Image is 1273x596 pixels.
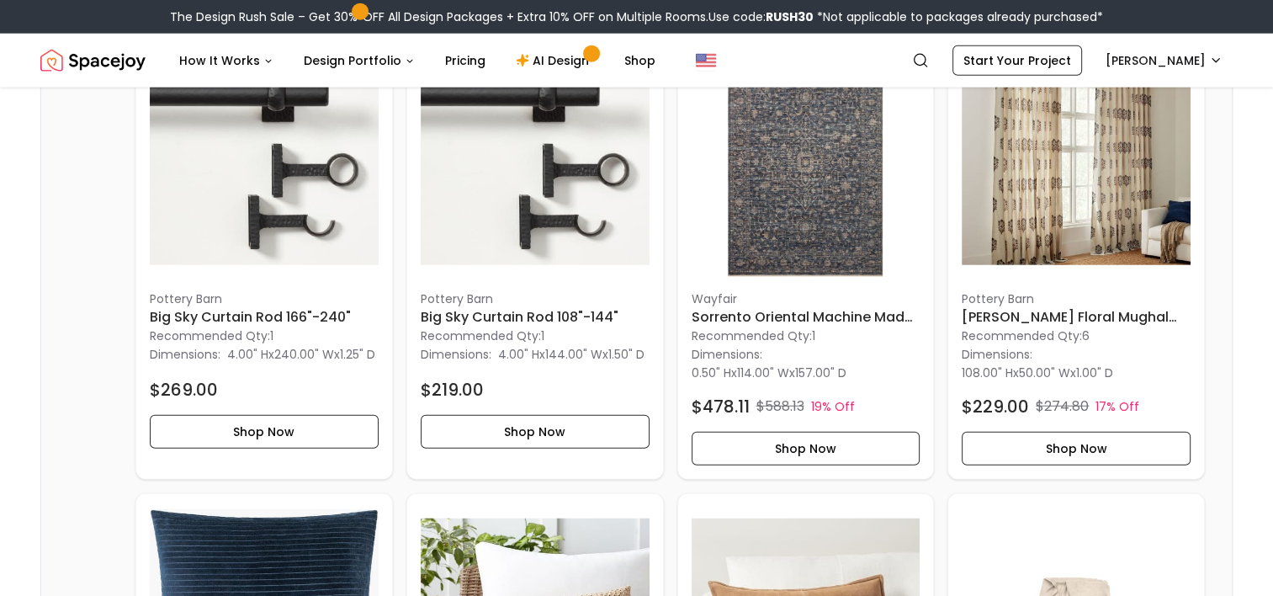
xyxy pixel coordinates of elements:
[1076,365,1113,381] span: 1.00" D
[692,365,731,381] span: 0.50" H
[432,44,499,77] a: Pricing
[696,51,716,71] img: United States
[421,415,650,449] button: Shop Now
[1095,398,1139,415] p: 17% Off
[498,346,644,363] p: x x
[962,48,1191,277] img: Elinor Floral Mughal Linen Cotton Curtain-108" image
[692,344,762,365] p: Dimensions:
[150,307,379,327] h6: Big Sky Curtain Rod 166"-240"
[766,8,814,25] b: RUSH30
[421,378,484,402] h4: $219.00
[947,34,1205,480] a: Elinor Floral Mughal Linen Cotton Curtain-108" imagePottery Barn[PERSON_NAME] Floral Mughal Linen...
[406,34,664,480] div: Big Sky Curtain Rod 108"-144"
[1019,365,1070,381] span: 50.00" W
[227,346,375,363] p: x x
[962,432,1191,466] button: Shop Now
[498,346,539,363] span: 4.00" H
[135,34,393,480] a: Big Sky Curtain Rod 166"-240" imagePottery BarnBig Sky Curtain Rod 166"-240"Recommended Qty:1Dime...
[962,344,1032,365] p: Dimensions:
[795,365,846,381] span: 157.00" D
[421,307,650,327] h6: Big Sky Curtain Rod 108"-144"
[166,44,669,77] nav: Main
[692,395,750,418] h4: $478.11
[421,327,650,344] p: Recommended Qty: 1
[150,344,220,365] p: Dimensions:
[421,48,650,277] img: Big Sky Curtain Rod 108"-144" image
[962,365,1013,381] span: 108.00" H
[40,44,146,77] img: Spacejoy Logo
[290,44,428,77] button: Design Portfolio
[545,346,602,363] span: 144.00" W
[814,8,1103,25] span: *Not applicable to packages already purchased*
[340,346,375,363] span: 1.25" D
[947,34,1205,480] div: Elinor Floral Mughal Linen Cotton Curtain-108"
[692,307,920,327] h6: Sorrento Oriental Machine Made Power Loom Polyester Area Rug-9'6"x13'1"
[962,395,1029,418] h4: $229.00
[150,327,379,344] p: Recommended Qty: 1
[502,44,607,77] a: AI Design
[611,44,669,77] a: Shop
[962,365,1113,381] p: x x
[406,34,664,480] a: Big Sky Curtain Rod 108"-144" imagePottery BarnBig Sky Curtain Rod 108"-144"Recommended Qty:1Dime...
[421,290,650,307] p: Pottery Barn
[677,34,935,480] div: Sorrento Oriental Machine Made Power Loom Polyester Area Rug-9'6"x13'1"
[811,398,855,415] p: 19% Off
[421,344,491,365] p: Dimensions:
[1036,396,1089,417] p: $274.80
[40,34,1233,88] nav: Global
[166,44,287,77] button: How It Works
[677,34,935,480] a: Sorrento Oriental Machine Made Power Loom Polyester Area Rug-9'6"x13'1" imageWayfairSorrento Orie...
[692,327,920,344] p: Recommended Qty: 1
[608,346,644,363] span: 1.50" D
[170,8,1103,25] div: The Design Rush Sale – Get 30% OFF All Design Packages + Extra 10% OFF on Multiple Rooms.
[737,365,789,381] span: 114.00" W
[962,290,1191,307] p: Pottery Barn
[150,415,379,449] button: Shop Now
[692,48,920,277] img: Sorrento Oriental Machine Made Power Loom Polyester Area Rug-9'6"x13'1" image
[692,290,920,307] p: Wayfair
[227,346,268,363] span: 4.00" H
[756,396,804,417] p: $588.13
[708,8,814,25] span: Use code:
[962,327,1191,344] p: Recommended Qty: 6
[692,365,846,381] p: x x
[952,45,1082,76] a: Start Your Project
[962,307,1191,327] h6: [PERSON_NAME] Floral Mughal Linen Cotton Curtain-108"
[274,346,334,363] span: 240.00" W
[135,34,393,480] div: Big Sky Curtain Rod 166"-240"
[1095,45,1233,76] button: [PERSON_NAME]
[150,378,218,402] h4: $269.00
[150,290,379,307] p: Pottery Barn
[150,48,379,277] img: Big Sky Curtain Rod 166"-240" image
[692,432,920,466] button: Shop Now
[40,44,146,77] a: Spacejoy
